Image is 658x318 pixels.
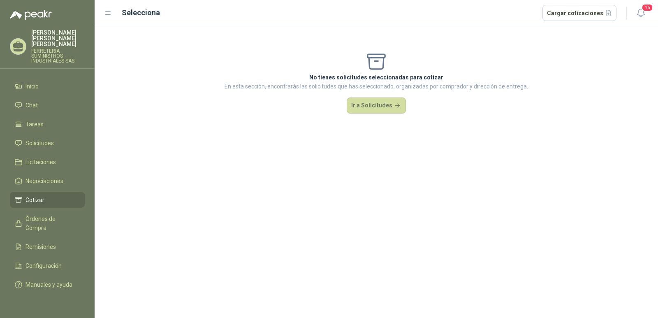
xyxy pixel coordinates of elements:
[25,176,63,186] span: Negociaciones
[10,116,85,132] a: Tareas
[633,6,648,21] button: 16
[25,82,39,91] span: Inicio
[31,30,85,47] p: [PERSON_NAME] [PERSON_NAME] [PERSON_NAME]
[25,139,54,148] span: Solicitudes
[225,82,528,91] p: En esta sección, encontrarás las solicitudes que has seleccionado, organizadas por comprador y di...
[10,10,52,20] img: Logo peakr
[10,173,85,189] a: Negociaciones
[10,277,85,292] a: Manuales y ayuda
[25,242,56,251] span: Remisiones
[25,214,77,232] span: Órdenes de Compra
[10,135,85,151] a: Solicitudes
[25,101,38,110] span: Chat
[25,120,44,129] span: Tareas
[10,192,85,208] a: Cotizar
[347,97,406,114] button: Ir a Solicitudes
[31,49,85,63] p: FERRETERIA SUMINISTROS INDUSTRIALES SAS
[25,280,72,289] span: Manuales y ayuda
[122,7,160,19] h2: Selecciona
[25,195,44,204] span: Cotizar
[225,73,528,82] p: No tienes solicitudes seleccionadas para cotizar
[25,158,56,167] span: Licitaciones
[25,261,62,270] span: Configuración
[10,154,85,170] a: Licitaciones
[10,258,85,274] a: Configuración
[542,5,617,21] button: Cargar cotizaciones
[10,97,85,113] a: Chat
[642,4,653,12] span: 16
[10,79,85,94] a: Inicio
[10,239,85,255] a: Remisiones
[10,211,85,236] a: Órdenes de Compra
